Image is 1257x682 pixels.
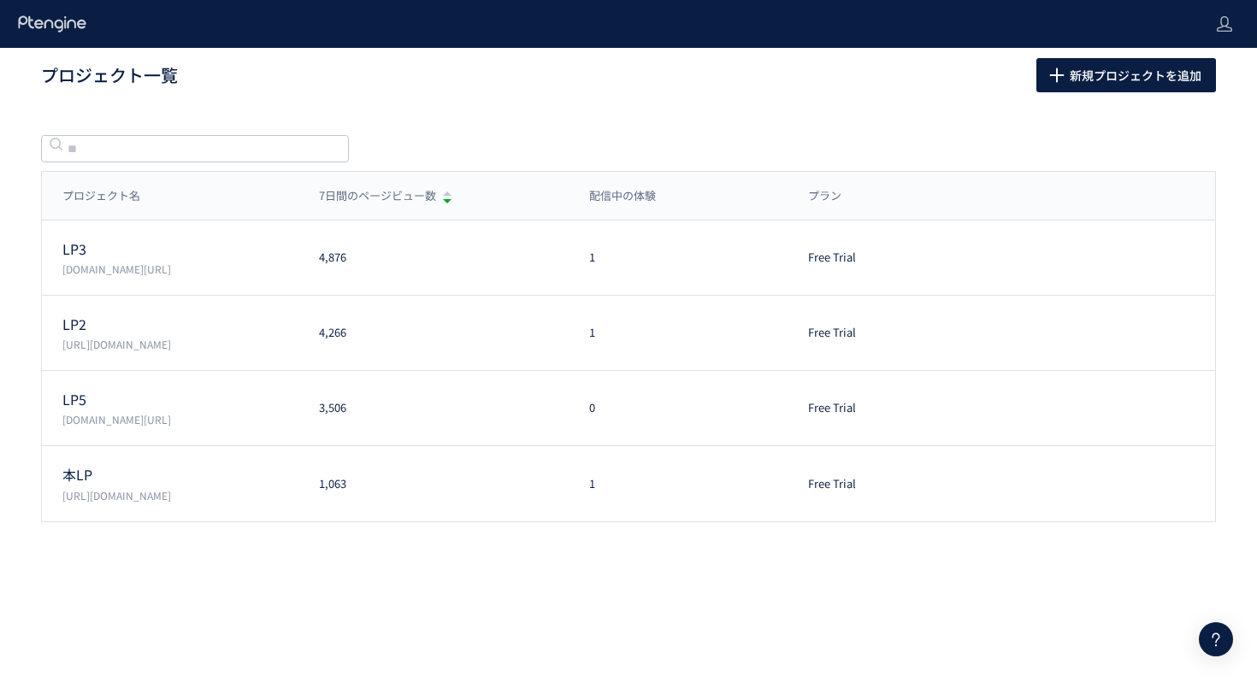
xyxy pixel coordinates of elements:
p: LP3 [62,239,298,259]
p: LP2 [62,315,298,334]
span: プロジェクト名 [62,188,140,204]
p: 本LP [62,465,298,485]
div: 4,266 [298,325,569,341]
span: 配信中の体験 [589,188,656,204]
div: 1 [569,325,788,341]
p: LP5 [62,390,298,409]
span: プラン [808,188,841,204]
div: Free Trial [788,400,959,416]
p: lp.ishitsuku.com/04 [62,262,298,276]
div: 1,063 [298,476,569,492]
div: 0 [569,400,788,416]
div: Free Trial [788,476,959,492]
p: https://d-pets.ishitsuku.com/LP/index.html [62,488,298,503]
div: Free Trial [788,250,959,266]
span: 新規プロジェクトを追加 [1070,58,1201,92]
div: 4,876 [298,250,569,266]
div: 1 [569,250,788,266]
div: Free Trial [788,325,959,341]
h1: プロジェクト一覧 [41,63,999,88]
div: 1 [569,476,788,492]
button: 新規プロジェクトを追加 [1036,58,1216,92]
p: https://lp.ishitsuku.com/02 [62,337,298,351]
div: 3,506 [298,400,569,416]
span: 7日間のページビュー数 [319,188,436,204]
p: lp.ishitsuku.com/06 [62,412,298,426]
